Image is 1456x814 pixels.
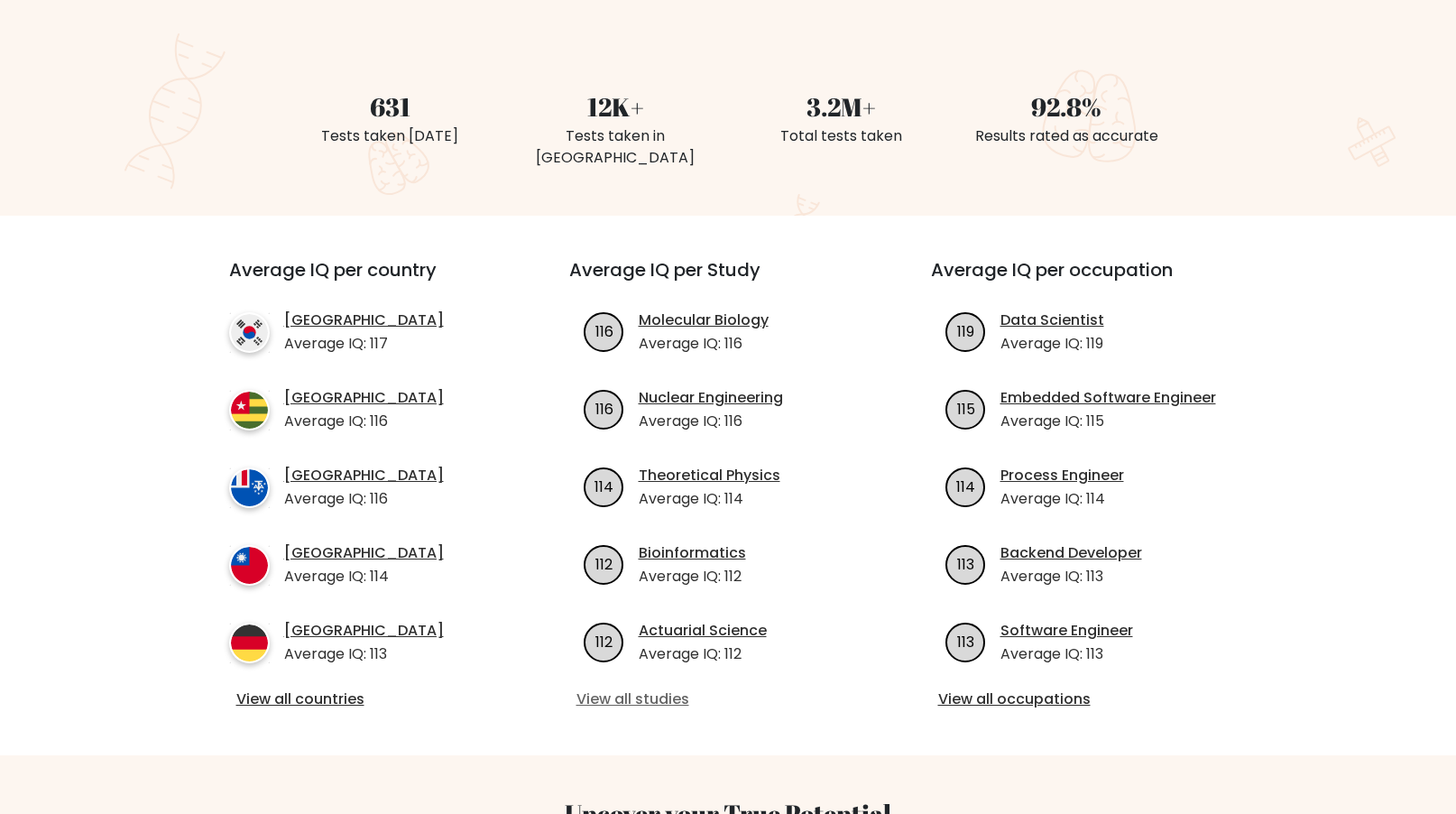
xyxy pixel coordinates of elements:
[284,387,444,409] a: [GEOGRAPHIC_DATA]
[956,476,975,496] text: 114
[236,689,497,710] a: View all countries
[1000,411,1216,432] p: Average IQ: 115
[284,465,444,486] a: [GEOGRAPHIC_DATA]
[284,566,444,587] p: Average IQ: 114
[229,545,270,586] img: country
[956,398,974,419] text: 115
[639,566,746,587] p: Average IQ: 112
[1000,387,1216,409] a: Embedded Software Engineer
[513,125,717,169] div: Tests taken in [GEOGRAPHIC_DATA]
[739,125,943,147] div: Total tests taken
[284,333,444,355] p: Average IQ: 117
[229,623,270,663] img: country
[284,620,444,642] a: [GEOGRAPHIC_DATA]
[1000,620,1133,642] a: Software Engineer
[229,259,504,302] h3: Average IQ per country
[639,542,746,564] a: Bioinformatics
[639,620,767,642] a: Actuarial Science
[594,320,613,341] text: 116
[1000,465,1124,486] a: Process Engineer
[739,88,943,125] div: 3.2M+
[576,689,880,710] a: View all studies
[639,310,769,331] a: Molecular Biology
[1000,542,1142,564] a: Backend Developer
[1000,310,1104,331] a: Data Scientist
[229,467,270,508] img: country
[964,125,1168,147] div: Results rated as accurate
[964,88,1168,125] div: 92.8%
[639,488,780,510] p: Average IQ: 114
[1000,566,1142,587] p: Average IQ: 113
[938,689,1242,710] a: View all occupations
[288,125,492,147] div: Tests taken [DATE]
[957,553,974,574] text: 113
[284,643,444,665] p: Average IQ: 113
[1000,333,1104,355] p: Average IQ: 119
[594,476,613,496] text: 114
[957,631,974,652] text: 113
[957,320,974,341] text: 119
[284,488,444,510] p: Average IQ: 116
[284,411,444,432] p: Average IQ: 116
[513,88,717,125] div: 12K+
[639,387,783,409] a: Nuclear Engineering
[569,259,888,302] h3: Average IQ per Study
[229,390,270,430] img: country
[931,259,1249,302] h3: Average IQ per occupation
[288,88,492,125] div: 631
[284,310,444,331] a: [GEOGRAPHIC_DATA]
[1000,643,1133,665] p: Average IQ: 113
[639,643,767,665] p: Average IQ: 112
[639,411,783,432] p: Average IQ: 116
[639,465,780,486] a: Theoretical Physics
[1000,488,1124,510] p: Average IQ: 114
[595,553,613,574] text: 112
[594,398,613,419] text: 116
[284,542,444,564] a: [GEOGRAPHIC_DATA]
[229,312,270,353] img: country
[595,631,613,652] text: 112
[639,333,769,355] p: Average IQ: 116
